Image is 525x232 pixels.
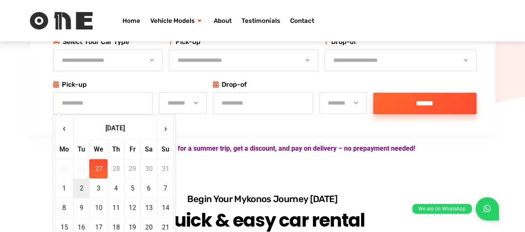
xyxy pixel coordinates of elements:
[55,159,73,178] td: 25
[140,139,157,159] th: Sa
[110,144,415,152] strong: Prebook your car now for a summer trip, get a discount, and pay on delivery – no prepayment needed!
[73,159,89,178] td: 26
[107,159,124,178] td: 28
[73,198,89,217] td: 9
[73,178,89,198] td: 2
[73,117,157,139] th: [DATE]
[73,139,89,159] th: Tu
[209,4,237,37] a: About
[89,139,107,159] th: We
[55,139,73,159] th: Mo
[53,37,163,47] p: Select Your Car Type
[124,178,140,198] td: 5
[140,178,157,198] td: 6
[89,159,107,178] td: 27
[157,178,173,198] td: 7
[285,4,319,37] a: Contact
[213,79,367,90] p: Drop-of
[89,198,107,217] td: 10
[55,117,73,139] th: ‹
[55,198,73,217] td: 8
[117,4,145,37] a: Home
[124,159,140,178] td: 29
[476,197,499,220] a: We are on WhatsApp
[124,139,140,159] th: Fr
[157,117,173,139] th: ›
[159,193,366,205] h3: Begin Your Mykonos Journey [DATE]
[140,159,157,178] td: 30
[107,198,124,217] td: 11
[412,204,472,214] div: We are on WhatsApp
[107,178,124,198] td: 4
[89,178,107,198] td: 3
[157,159,173,178] td: 31
[157,198,173,217] td: 14
[30,12,93,29] img: Rent One Logo without Text
[237,4,285,37] a: Testimonials
[157,139,173,159] th: Su
[107,139,124,159] th: Th
[53,79,207,90] p: Pick-up
[145,4,209,37] a: Vehicle Models
[55,178,73,198] td: 1
[140,198,157,217] td: 13
[124,198,140,217] td: 12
